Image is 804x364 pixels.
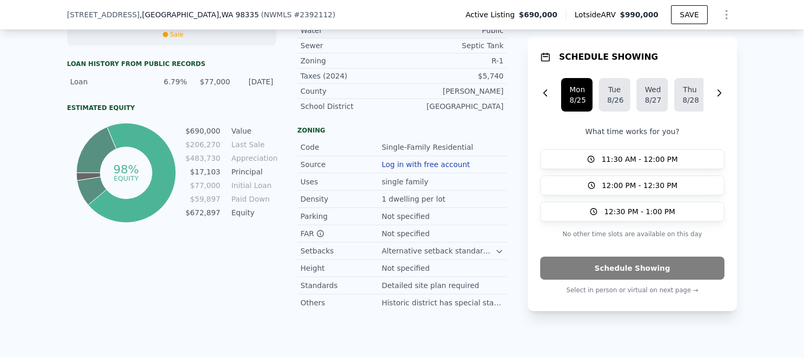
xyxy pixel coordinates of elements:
div: Standards [300,280,382,291]
button: 11:30 AM - 12:00 PM [540,149,724,169]
td: $17,103 [185,166,221,178]
span: Lotside ARV [575,9,620,20]
div: Not specified [382,228,432,239]
div: $5,740 [402,71,504,81]
div: Thu [683,84,697,95]
tspan: 98% [113,163,139,176]
div: $77,000 [193,76,230,87]
td: $672,897 [185,207,221,218]
h1: SCHEDULE SHOWING [559,51,658,63]
div: Not specified [382,211,432,222]
button: Tue8/26 [599,78,630,112]
div: Alternative setback standards available within historic district [382,246,495,256]
span: $990,000 [620,10,658,19]
button: SAVE [671,5,708,24]
button: Wed8/27 [636,78,668,112]
div: Others [300,297,382,308]
td: Initial Loan [229,180,276,191]
div: [PERSON_NAME] [402,86,504,96]
div: County [300,86,402,96]
button: Log in with free account [382,160,470,169]
div: Septic Tank [402,40,504,51]
td: Equity [229,207,276,218]
div: Uses [300,177,382,187]
div: 8/28 [683,95,697,105]
div: Detailed site plan required [382,280,481,291]
tspan: equity [114,174,139,182]
div: Parking [300,211,382,222]
div: Density [300,194,382,204]
div: Zoning [300,56,402,66]
div: Code [300,142,382,152]
span: Sale [170,31,184,38]
div: Public [402,25,504,36]
div: Water [300,25,402,36]
div: Single-Family Residential [382,142,475,152]
div: Zoning [297,126,507,135]
div: Estimated Equity [67,104,276,112]
p: No other time slots are available on this day [540,228,724,240]
span: NWMLS [264,10,292,19]
div: [DATE] [237,76,273,87]
span: , WA 98335 [219,10,259,19]
div: FAR [300,228,382,239]
span: $690,000 [519,9,557,20]
button: 12:00 PM - 12:30 PM [540,175,724,195]
span: 12:00 PM - 12:30 PM [602,180,678,191]
span: [STREET_ADDRESS] [67,9,140,20]
td: Paid Down [229,193,276,205]
span: 12:30 PM - 1:00 PM [604,206,675,217]
div: 1 dwelling per lot [382,194,448,204]
div: single family [382,177,430,187]
div: Loan history from public records [67,60,276,68]
div: School District [300,101,402,112]
td: $690,000 [185,125,221,137]
div: ( ) [261,9,336,20]
td: Value [229,125,276,137]
div: [GEOGRAPHIC_DATA] [402,101,504,112]
p: Select in person or virtual on next page → [540,284,724,296]
div: Setbacks [300,246,382,256]
td: $59,897 [185,193,221,205]
td: $206,270 [185,139,221,150]
button: Schedule Showing [540,257,724,280]
button: Mon8/25 [561,78,593,112]
p: What time works for you? [540,126,724,137]
td: Last Sale [229,139,276,150]
span: 11:30 AM - 12:00 PM [601,154,678,164]
div: Sewer [300,40,402,51]
div: Loan [70,76,144,87]
div: R-1 [402,56,504,66]
button: 12:30 PM - 1:00 PM [540,202,724,222]
div: Source [300,159,382,170]
button: Show Options [716,4,737,25]
div: Mon [569,84,584,95]
div: 8/27 [645,95,660,105]
button: Thu8/28 [674,78,706,112]
td: Principal [229,166,276,178]
div: Taxes (2024) [300,71,402,81]
div: Historic district has special standards [382,297,504,308]
div: Wed [645,84,660,95]
div: Tue [607,84,622,95]
div: Height [300,263,382,273]
div: 8/26 [607,95,622,105]
div: 6.79% [150,76,187,87]
span: # 2392112 [294,10,332,19]
td: $483,730 [185,152,221,164]
td: $77,000 [185,180,221,191]
span: , [GEOGRAPHIC_DATA] [140,9,259,20]
div: Not specified [382,263,432,273]
td: Appreciation [229,152,276,164]
span: Active Listing [465,9,519,20]
div: 8/25 [569,95,584,105]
